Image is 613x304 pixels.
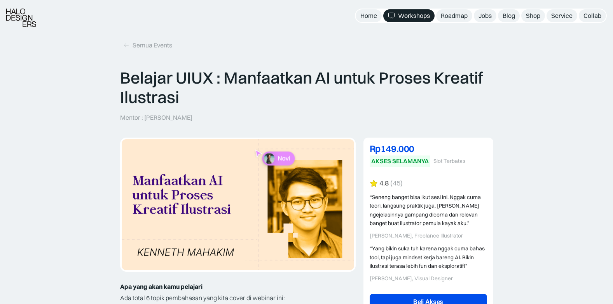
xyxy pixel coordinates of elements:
div: Slot Terbatas [433,158,465,164]
div: Jobs [479,12,492,20]
div: [PERSON_NAME], Visual Designer [370,275,487,282]
div: Shop [526,12,540,20]
div: Semua Events [133,41,172,49]
a: Service [547,9,577,22]
a: Roadmap [436,9,472,22]
div: [PERSON_NAME], Freelance Illustrator [370,232,487,239]
div: Home [360,12,377,20]
div: Service [551,12,573,20]
p: Belajar UIUX : Manfaatkan AI untuk Proses Kreatif Ilustrasi [120,68,493,107]
div: Roadmap [441,12,468,20]
p: Ada total 6 topik pembahasan yang kita cover di webinar ini: [120,292,356,304]
a: Semua Events [120,39,175,52]
a: Shop [521,9,545,22]
div: “Seneng banget bisa ikut sesi ini. Nggak cuma teori, langsung praktik juga. [PERSON_NAME] ngejela... [370,193,487,228]
div: “Yang bikin suka tuh karena nggak cuma bahas tool, tapi juga mindset kerja bareng AI. Bikin ilust... [370,244,487,270]
div: (45) [390,179,403,187]
div: Blog [503,12,515,20]
div: Collab [583,12,601,20]
a: Blog [498,9,520,22]
strong: Apa yang akan kamu pelajari [120,283,203,290]
div: 4.8 [379,179,389,187]
a: Jobs [474,9,496,22]
a: Workshops [383,9,435,22]
a: Home [356,9,382,22]
p: Novi [278,155,290,162]
div: AKSES SELAMANYA [371,157,429,165]
a: Collab [579,9,606,22]
div: Rp149.000 [370,144,487,153]
div: Workshops [398,12,430,20]
p: Mentor : [PERSON_NAME] [120,114,192,122]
